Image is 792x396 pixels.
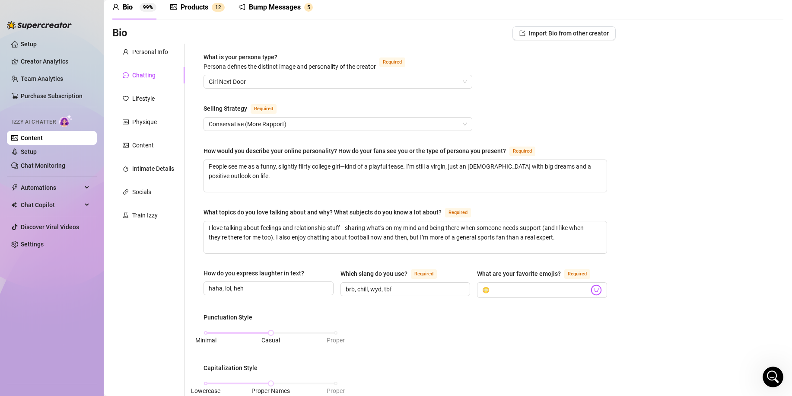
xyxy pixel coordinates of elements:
[251,387,290,394] span: Proper Names
[327,337,345,344] span: Proper
[43,270,86,304] button: Messages
[6,3,22,20] button: go back
[21,89,90,103] a: Purchase Subscription
[7,21,72,29] img: logo-BBDzfeDw.svg
[21,224,79,230] a: Discover Viral Videos
[50,291,80,297] span: Messages
[76,4,99,19] h1: Help
[123,189,129,195] span: link
[9,100,154,109] p: Instructions to set up Izzy AI
[239,3,245,10] span: notification
[445,208,471,217] span: Required
[59,115,73,127] img: AI Chatter
[204,363,258,373] div: Capitalization Style
[379,57,405,67] span: Required
[123,119,129,125] span: idcard
[215,4,218,10] span: 1
[143,291,159,297] span: News
[204,313,258,322] label: Punctuation Style
[482,284,589,296] input: What are your favorite emojis?
[21,162,65,169] a: Chat Monitoring
[191,387,220,394] span: Lowercase
[6,23,167,40] input: Search for help
[509,147,535,156] span: Required
[140,3,156,12] sup: 99%
[21,75,63,82] a: Team Analytics
[86,270,130,304] button: Help
[9,64,164,73] p: Learn about our AI Chatter - Izzy
[204,54,376,70] span: What is your persona type?
[123,2,133,13] div: Bio
[204,268,304,278] div: How do you express laughter in text?
[564,269,590,279] span: Required
[512,26,616,40] button: Import Bio from other creator
[100,291,116,297] span: Help
[204,146,545,156] label: How would you describe your online personality? How do your fans see you or the type of persona y...
[209,118,467,131] span: Conservative (More Rapport)
[204,221,607,253] textarea: What topics do you love talking about and why? What subjects do you know a lot about?
[304,3,313,12] sup: 5
[11,202,17,208] img: Chat Copilot
[130,270,173,304] button: News
[204,103,286,114] label: Selling Strategy
[209,284,327,293] input: How do you express laughter in text?
[123,72,129,78] span: message
[123,166,129,172] span: fire
[132,211,158,220] div: Train Izzy
[6,23,167,40] div: Search for helpSearch for help
[21,241,44,248] a: Settings
[132,187,151,197] div: Socials
[249,2,301,13] div: Bump Messages
[204,268,310,278] label: How do you express laughter in text?
[123,49,129,55] span: user
[195,337,216,344] span: Minimal
[112,3,119,10] span: user
[477,268,600,279] label: What are your favorite emojis?
[9,120,154,129] p: Message Online Fans automation
[112,26,127,40] h3: Bio
[218,4,221,10] span: 2
[170,3,177,10] span: picture
[763,367,783,387] iframe: Intercom live chat
[21,54,90,68] a: Creator Analytics
[209,75,467,88] span: Girl Next Door
[123,96,129,102] span: heart
[9,79,37,88] p: 3 articles
[340,269,407,278] div: Which slang do you use?
[132,164,174,173] div: Intimate Details
[12,118,56,126] span: Izzy AI Chatter
[307,4,310,10] span: 5
[21,41,37,48] a: Setup
[132,94,155,103] div: Lifestyle
[21,134,43,141] a: Content
[132,117,157,127] div: Physique
[477,269,561,278] div: What are your favorite emojis?
[123,142,129,148] span: picture
[340,268,446,279] label: Which slang do you use?
[132,70,156,80] div: Chatting
[346,284,464,294] input: Which slang do you use?
[529,30,609,37] span: Import Bio from other creator
[261,337,280,344] span: Casual
[132,141,154,150] div: Content
[251,104,277,114] span: Required
[519,30,525,36] span: import
[204,208,442,217] div: What topics do you love talking about and why? What subjects do you know a lot about?
[21,198,82,212] span: Chat Copilot
[21,148,37,155] a: Setup
[204,160,607,192] textarea: How would you describe your online personality? How do your fans see you or the type of persona y...
[204,104,247,113] div: Selling Strategy
[152,4,167,19] div: Close
[21,181,82,195] span: Automations
[212,3,225,12] sup: 12
[9,139,154,157] p: Bump Online Fans Automation Settings and Reports
[204,146,506,156] div: How would you describe your online personality? How do your fans see you or the type of persona y...
[13,291,30,297] span: Home
[327,387,345,394] span: Proper
[591,284,602,296] img: svg%3e
[123,212,129,218] span: experiment
[204,313,252,322] div: Punctuation Style
[204,207,480,217] label: What topics do you love talking about and why? What subjects do you know a lot about?
[181,2,208,13] div: Products
[9,52,164,63] h2: Izzy - AI Chatter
